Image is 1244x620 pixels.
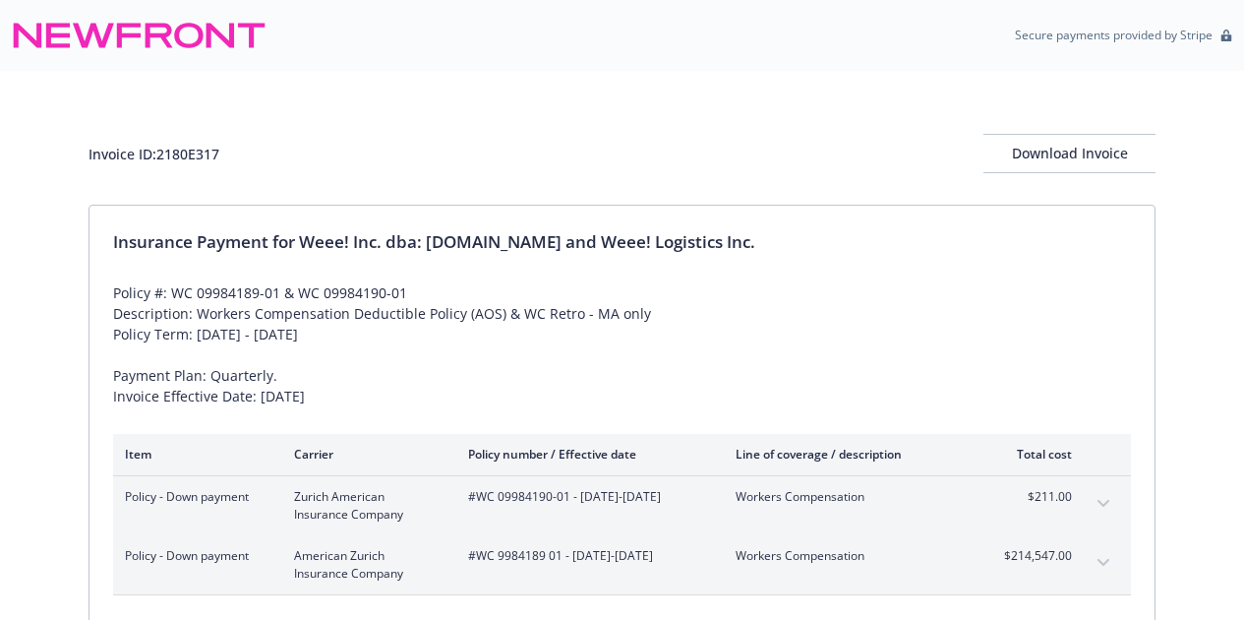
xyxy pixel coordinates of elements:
[998,446,1072,463] div: Total cost
[125,488,263,506] span: Policy - Down payment
[468,547,704,565] span: #WC 9984189 01 - [DATE]-[DATE]
[294,488,437,524] span: Zurich American Insurance Company
[294,547,437,583] span: American Zurich Insurance Company
[125,446,263,463] div: Item
[1015,27,1213,43] p: Secure payments provided by Stripe
[89,144,219,164] div: Invoice ID: 2180E317
[294,446,437,463] div: Carrier
[125,547,263,565] span: Policy - Down payment
[468,488,704,506] span: #WC 09984190-01 - [DATE]-[DATE]
[736,547,967,565] span: Workers Compensation
[736,446,967,463] div: Line of coverage / description
[113,282,1131,406] div: Policy #: WC 09984189-01 & WC 09984190-01 Description: Workers Compensation Deductible Policy (AO...
[983,135,1155,172] div: Download Invoice
[736,488,967,506] span: Workers Compensation
[113,229,1131,255] div: Insurance Payment for Weee! Inc. dba: [DOMAIN_NAME] and Weee! Logistics Inc.
[983,134,1155,173] button: Download Invoice
[113,535,1131,594] div: Policy - Down paymentAmerican Zurich Insurance Company#WC 9984189 01 - [DATE]-[DATE]Workers Compe...
[113,476,1131,535] div: Policy - Down paymentZurich American Insurance Company#WC 09984190-01 - [DATE]-[DATE]Workers Comp...
[1088,547,1119,579] button: expand content
[998,488,1072,506] span: $211.00
[1088,488,1119,520] button: expand content
[998,547,1072,565] span: $214,547.00
[468,446,704,463] div: Policy number / Effective date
